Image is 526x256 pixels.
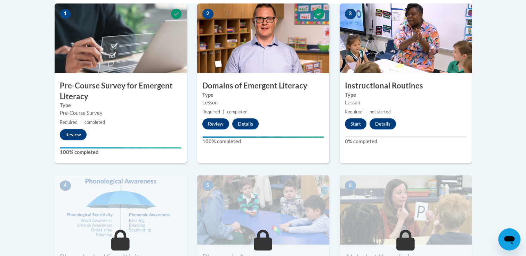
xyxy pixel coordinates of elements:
[202,136,324,138] div: Your progress
[223,109,224,114] span: |
[60,102,181,109] label: Type
[227,109,248,114] span: completed
[202,9,213,19] span: 2
[340,3,472,73] img: Course Image
[232,118,259,129] button: Details
[345,91,467,99] label: Type
[202,99,324,106] div: Lesson
[60,109,181,117] div: Pre-Course Survey
[55,3,187,73] img: Course Image
[345,109,363,114] span: Required
[55,80,187,102] h3: Pre-Course Survey for Emergent Literacy
[84,120,105,125] span: completed
[340,175,472,245] img: Course Image
[60,129,87,140] button: Review
[60,147,181,148] div: Your progress
[498,228,520,250] iframe: Button to launch messaging window
[60,9,71,19] span: 1
[60,120,78,125] span: Required
[340,80,472,91] h3: Instructional Routines
[60,180,71,191] span: 4
[202,180,213,191] span: 5
[345,9,356,19] span: 3
[55,175,187,245] img: Course Image
[197,3,329,73] img: Course Image
[202,109,220,114] span: Required
[365,109,367,114] span: |
[80,120,82,125] span: |
[197,80,329,91] h3: Domains of Emergent Literacy
[345,118,366,129] button: Start
[345,138,467,145] label: 0% completed
[60,148,181,156] label: 100% completed
[370,109,391,114] span: not started
[370,118,396,129] button: Details
[345,99,467,106] div: Lesson
[197,175,329,245] img: Course Image
[202,138,324,145] label: 100% completed
[202,91,324,99] label: Type
[202,118,229,129] button: Review
[345,180,356,191] span: 6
